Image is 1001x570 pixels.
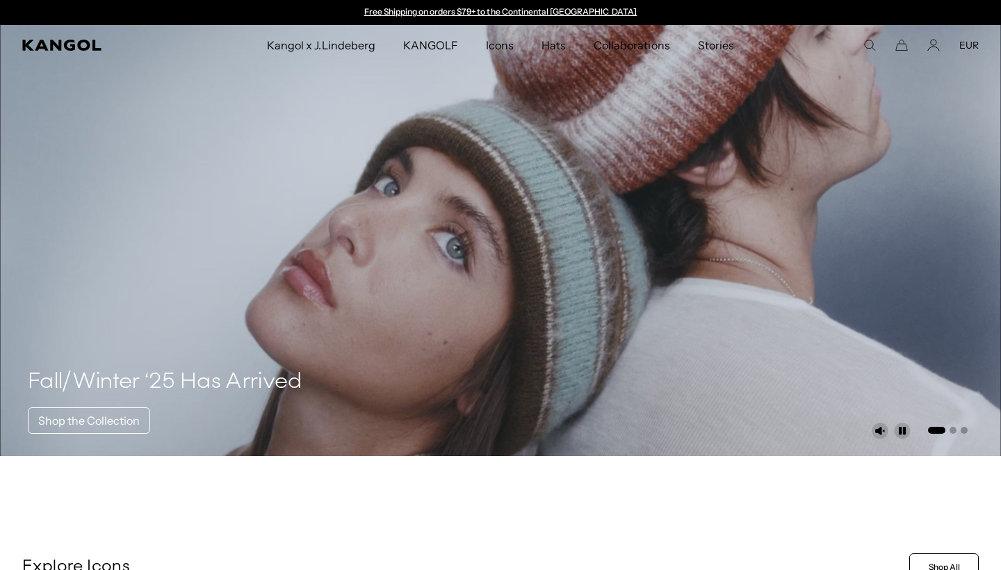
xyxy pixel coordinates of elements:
span: Stories [698,25,734,65]
a: Hats [528,25,580,65]
summary: Search here [863,39,876,51]
div: Announcement [357,7,644,18]
button: EUR [959,39,979,51]
slideshow-component: Announcement bar [357,7,644,18]
a: Kangol [22,40,176,51]
button: Cart [895,39,908,51]
a: Collaborations [580,25,683,65]
span: Kangol x J.Lindeberg [267,25,375,65]
a: Icons [472,25,528,65]
button: Unmute [872,423,888,439]
button: Go to slide 2 [950,427,957,434]
a: Shop the Collection [28,407,150,434]
a: Account [927,39,940,51]
button: Go to slide 1 [928,427,945,434]
span: Collaborations [594,25,669,65]
h4: Fall/Winter ‘25 Has Arrived [28,368,302,396]
a: Free Shipping on orders $79+ to the Continental [GEOGRAPHIC_DATA] [364,6,637,17]
span: Icons [486,25,514,65]
button: Pause [894,423,911,439]
span: KANGOLF [403,25,458,65]
span: Hats [542,25,566,65]
ul: Select a slide to show [927,424,968,435]
a: Stories [684,25,748,65]
a: Kangol x J.Lindeberg [253,25,389,65]
button: Go to slide 3 [961,427,968,434]
div: 1 of 2 [357,7,644,18]
a: KANGOLF [389,25,472,65]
